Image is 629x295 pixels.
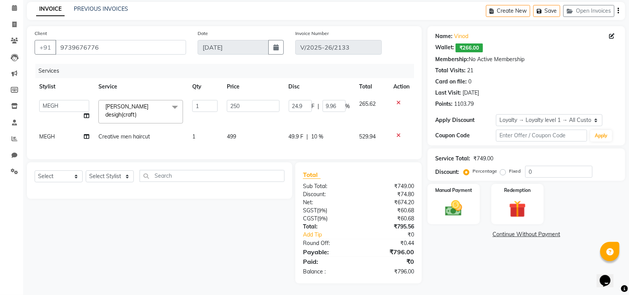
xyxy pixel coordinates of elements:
a: Vinod [454,32,468,40]
span: SGST [303,207,317,214]
div: 1103.79 [454,100,474,108]
span: Total [303,171,321,179]
div: Services [35,64,420,78]
div: ₹749.00 [359,182,420,190]
button: Save [533,5,560,17]
div: ₹60.68 [359,207,420,215]
img: _cash.svg [440,198,468,218]
div: Coupon Code [435,132,496,140]
div: Balance : [297,268,359,276]
div: ₹795.56 [359,223,420,231]
button: Create New [486,5,530,17]
label: Fixed [509,168,521,175]
span: 499 [227,133,236,140]
th: Action [389,78,414,95]
div: ₹796.00 [359,268,420,276]
button: Apply [590,130,612,142]
div: ₹749.00 [473,155,493,163]
a: Add Tip [297,231,369,239]
div: Membership: [435,55,469,63]
a: Continue Without Payment [429,230,624,238]
div: Name: [435,32,453,40]
span: 49.9 F [289,133,304,141]
th: Stylist [35,78,94,95]
div: ₹796.00 [359,247,420,257]
div: Card on file: [435,78,467,86]
label: Manual Payment [435,187,472,194]
div: ₹674.20 [359,198,420,207]
label: Date [198,30,208,37]
div: Paid: [297,257,359,266]
span: 1 [192,133,195,140]
div: Discount: [297,190,359,198]
span: 9% [318,207,326,213]
div: Payable: [297,247,359,257]
input: Search by Name/Mobile/Email/Code [55,40,186,55]
div: ₹0 [359,257,420,266]
div: Service Total: [435,155,470,163]
div: Total Visits: [435,67,466,75]
div: ( ) [297,207,359,215]
div: Sub Total: [297,182,359,190]
div: Net: [297,198,359,207]
a: INVOICE [36,2,65,16]
div: ₹0.44 [359,239,420,247]
span: F [312,102,315,110]
span: Creative men haircut [98,133,150,140]
iframe: chat widget [597,264,621,287]
div: ₹74.80 [359,190,420,198]
div: ₹60.68 [359,215,420,223]
span: [PERSON_NAME] desigh(craft) [105,103,148,118]
span: MEGH [39,133,55,140]
div: 21 [467,67,473,75]
span: | [307,133,308,141]
th: Service [94,78,188,95]
div: ₹0 [369,231,420,239]
th: Price [222,78,284,95]
label: Redemption [504,187,531,194]
span: 9% [319,215,326,222]
div: 0 [468,78,471,86]
div: No Active Membership [435,55,617,63]
img: _gift.svg [504,198,531,220]
span: CGST [303,215,317,222]
div: Total: [297,223,359,231]
div: Apply Discount [435,116,496,124]
label: Percentage [473,168,497,175]
th: Total [355,78,389,95]
label: Client [35,30,47,37]
span: ₹266.00 [456,43,483,52]
input: Enter Offer / Coupon Code [496,130,587,142]
a: PREVIOUS INVOICES [74,5,128,12]
th: Qty [188,78,222,95]
span: 10 % [311,133,324,141]
div: Wallet: [435,43,454,52]
span: | [318,102,319,110]
button: Open Invoices [563,5,614,17]
div: [DATE] [463,89,479,97]
div: Last Visit: [435,89,461,97]
button: +91 [35,40,56,55]
span: 265.62 [359,100,376,107]
div: ( ) [297,215,359,223]
div: Discount: [435,168,459,176]
a: x [136,111,140,118]
span: % [346,102,350,110]
th: Disc [284,78,355,95]
div: Round Off: [297,239,359,247]
div: Points: [435,100,453,108]
label: Invoice Number [295,30,329,37]
input: Search [140,170,285,182]
span: 529.94 [359,133,376,140]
